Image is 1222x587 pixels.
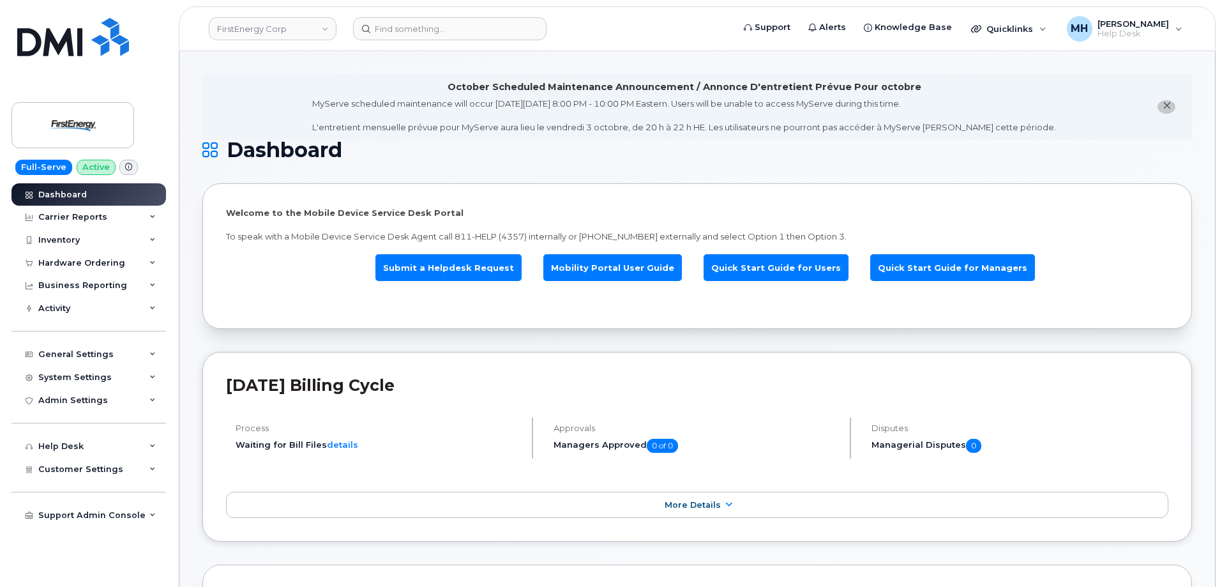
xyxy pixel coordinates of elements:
h4: Disputes [871,423,1168,433]
a: Quick Start Guide for Users [704,254,849,282]
button: close notification [1158,100,1175,114]
a: Quick Start Guide for Managers [870,254,1035,282]
h2: [DATE] Billing Cycle [226,376,1168,395]
p: Welcome to the Mobile Device Service Desk Portal [226,207,1168,219]
div: MyServe scheduled maintenance will occur [DATE][DATE] 8:00 PM - 10:00 PM Eastern. Users will be u... [312,98,1056,133]
span: Dashboard [227,141,342,160]
span: 0 of 0 [647,439,678,453]
h4: Approvals [554,423,839,433]
h5: Managerial Disputes [871,439,1168,453]
a: Mobility Portal User Guide [543,254,682,282]
h4: Process [236,423,521,433]
span: More Details [665,500,721,510]
p: To speak with a Mobile Device Service Desk Agent call 811-HELP (4357) internally or [PHONE_NUMBER... [226,231,1168,243]
h5: Managers Approved [554,439,839,453]
iframe: Messenger Launcher [1166,531,1212,577]
a: Submit a Helpdesk Request [375,254,522,282]
span: 0 [966,439,981,453]
div: October Scheduled Maintenance Announcement / Annonce D'entretient Prévue Pour octobre [448,80,921,94]
a: details [327,439,358,450]
li: Waiting for Bill Files [236,439,521,451]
